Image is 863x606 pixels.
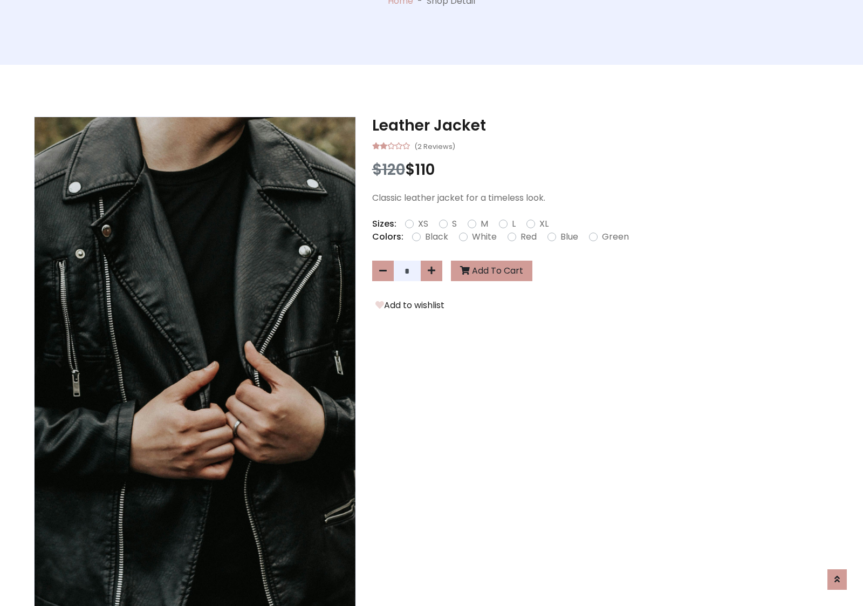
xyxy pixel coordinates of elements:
small: (2 Reviews) [414,139,455,152]
p: Colors: [372,230,403,243]
label: M [481,217,488,230]
label: L [512,217,516,230]
h3: Leather Jacket [372,117,829,135]
p: Classic leather jacket for a timeless look. [372,192,829,205]
label: S [452,217,457,230]
label: Green [602,230,629,243]
span: $120 [372,159,405,180]
span: 110 [415,159,435,180]
button: Add to wishlist [372,298,448,312]
p: Sizes: [372,217,396,230]
h3: $ [372,161,829,179]
label: Red [520,230,537,243]
label: White [472,230,497,243]
label: XS [418,217,428,230]
label: Blue [560,230,578,243]
button: Add To Cart [451,261,532,281]
label: Black [425,230,448,243]
label: XL [539,217,549,230]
